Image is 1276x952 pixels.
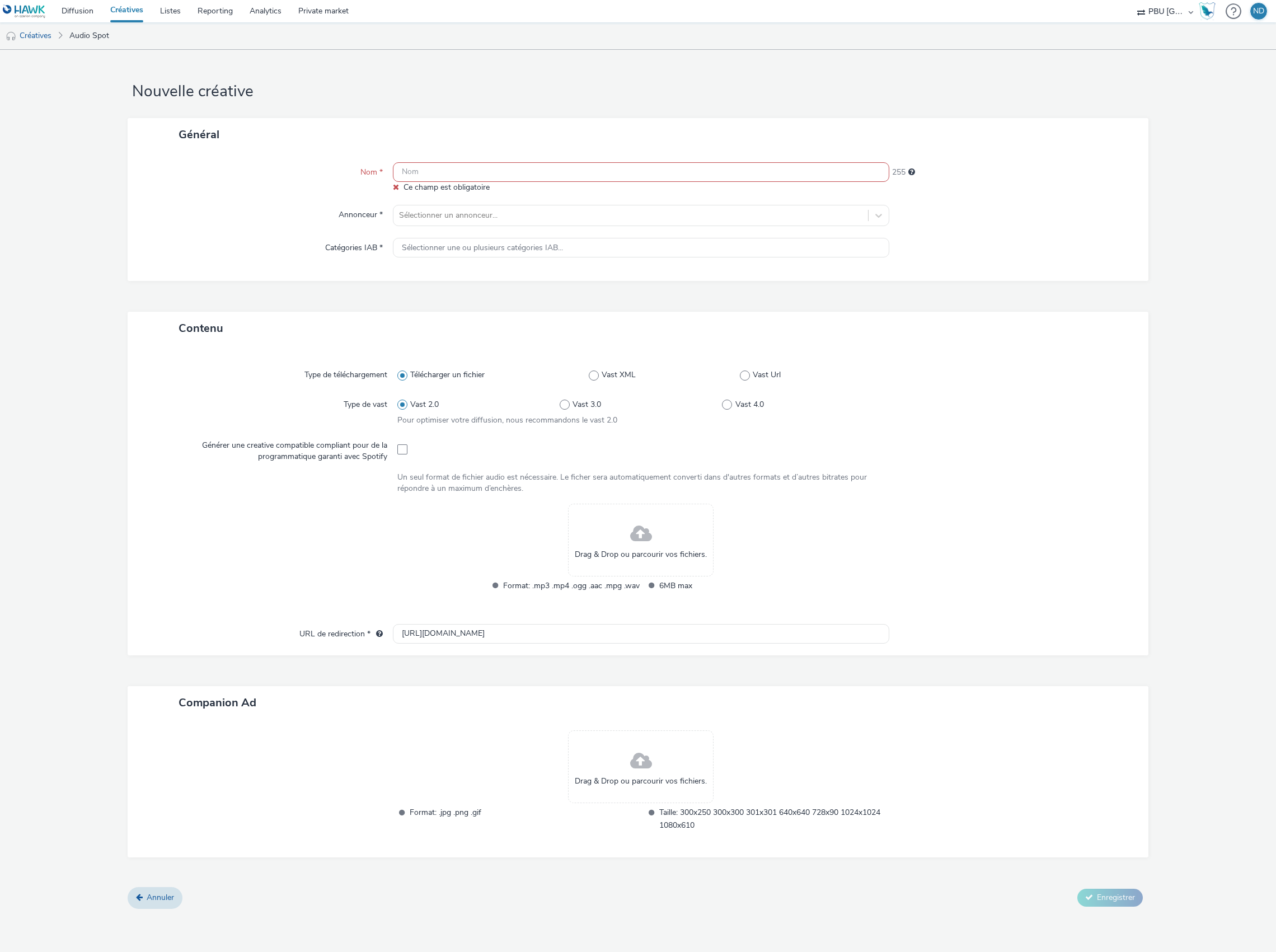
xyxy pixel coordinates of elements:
button: Enregistrer [1077,889,1143,907]
span: 6MB max [659,579,796,592]
label: Type de téléchargement [300,365,392,381]
img: Hawk Academy [1199,2,1216,20]
label: Nom * [356,162,387,178]
span: Companion Ad [179,695,256,710]
div: 255 caractères maximum [908,167,915,178]
span: Vast 3.0 [573,399,601,410]
div: L'URL de redirection sera utilisée comme URL de validation avec certains SSP et ce sera l'URL de ... [370,629,383,640]
input: url... [393,624,889,644]
div: ND [1253,3,1264,20]
span: Format: .mp3 .mp4 .ogg .aac .mpg .wav [503,579,640,592]
span: Vast XML [602,369,636,381]
input: Nom [393,162,889,182]
img: undefined Logo [3,4,46,18]
label: Type de vast [339,395,392,410]
span: Taille: 300x250 300x300 301x301 640x640 728x90 1024x1024 1080x610 [659,806,889,832]
span: Vast 2.0 [410,399,439,410]
img: audio [6,31,17,42]
h1: Nouvelle créative [128,81,1148,102]
span: 255 [892,167,906,178]
label: Catégories IAB * [321,238,387,254]
span: Vast Url [753,369,781,381]
span: Ce champ est obligatoire [404,182,490,193]
label: Annonceur * [334,205,387,221]
div: Un seul format de fichier audio est nécessaire. Le ficher sera automatiquement converti dans d'au... [397,472,885,495]
span: Sélectionner une ou plusieurs catégories IAB... [402,243,563,253]
span: Annuler [147,892,174,903]
span: Enregistrer [1097,892,1135,903]
label: URL de redirection * [295,624,387,640]
span: Drag & Drop ou parcourir vos fichiers. [575,549,707,560]
span: Vast 4.0 [735,399,764,410]
span: Pour optimiser votre diffusion, nous recommandons le vast 2.0 [397,415,617,425]
span: Drag & Drop ou parcourir vos fichiers. [575,776,707,787]
span: Format: .jpg .png .gif [410,806,640,832]
a: Hawk Academy [1199,2,1220,20]
span: Général [179,127,219,142]
a: Annuler [128,887,182,908]
label: Générer une creative compatible compliant pour de la programmatique garanti avec Spotify [148,435,392,463]
a: Audio Spot [64,22,115,49]
span: Télécharger un fichier [410,369,485,381]
span: Contenu [179,321,223,336]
